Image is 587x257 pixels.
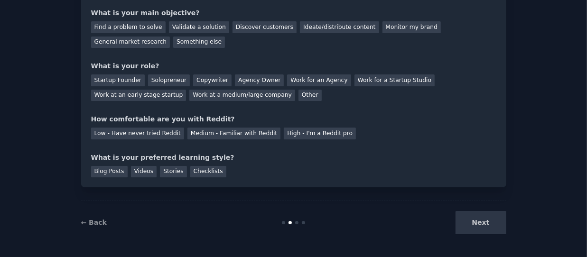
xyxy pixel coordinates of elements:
div: What is your role? [91,61,496,71]
div: What is your main objective? [91,8,496,18]
div: Work at an early stage startup [91,90,186,101]
div: Agency Owner [235,74,284,86]
div: Monitor my brand [382,21,441,33]
div: What is your preferred learning style? [91,153,496,163]
div: Work at a medium/large company [189,90,295,101]
div: General market research [91,37,170,48]
div: Ideate/distribute content [300,21,379,33]
div: Validate a solution [169,21,229,33]
div: Medium - Familiar with Reddit [187,128,280,139]
div: How comfortable are you with Reddit? [91,114,496,124]
a: ← Back [81,219,107,226]
div: Low - Have never tried Reddit [91,128,184,139]
div: Stories [160,166,186,178]
div: High - I'm a Reddit pro [284,128,356,139]
div: Blog Posts [91,166,128,178]
div: Discover customers [233,21,297,33]
div: Solopreneur [148,74,190,86]
div: Startup Founder [91,74,145,86]
div: Copywriter [193,74,232,86]
div: Other [298,90,322,101]
div: Find a problem to solve [91,21,166,33]
div: Videos [131,166,157,178]
div: Work for an Agency [287,74,351,86]
div: Checklists [190,166,226,178]
div: Work for a Startup Studio [354,74,435,86]
div: Something else [173,37,225,48]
